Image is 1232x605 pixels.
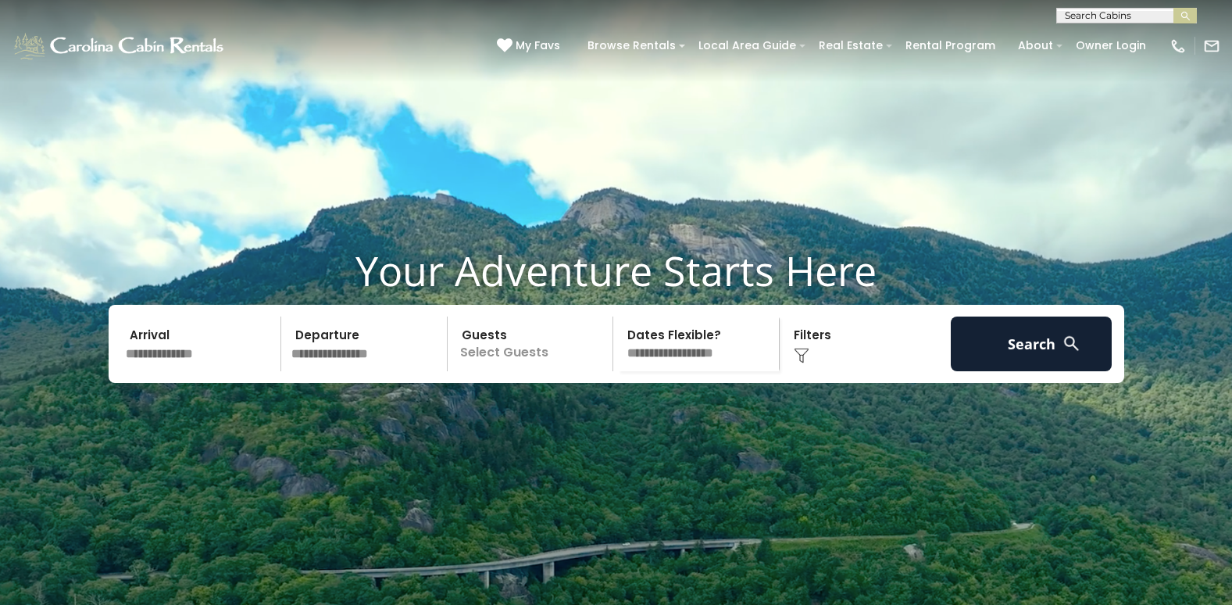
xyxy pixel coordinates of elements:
img: filter--v1.png [794,348,809,363]
img: mail-regular-white.png [1203,38,1220,55]
span: My Favs [516,38,560,54]
a: Browse Rentals [580,34,684,58]
img: phone-regular-white.png [1170,38,1187,55]
img: White-1-1-2.png [12,30,228,62]
h1: Your Adventure Starts Here [12,246,1220,295]
button: Search [951,317,1112,371]
img: search-regular-white.png [1062,334,1081,353]
a: About [1010,34,1061,58]
a: Local Area Guide [691,34,804,58]
a: Owner Login [1068,34,1154,58]
p: Select Guests [452,317,613,371]
a: My Favs [497,38,564,55]
a: Real Estate [811,34,891,58]
a: Rental Program [898,34,1003,58]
